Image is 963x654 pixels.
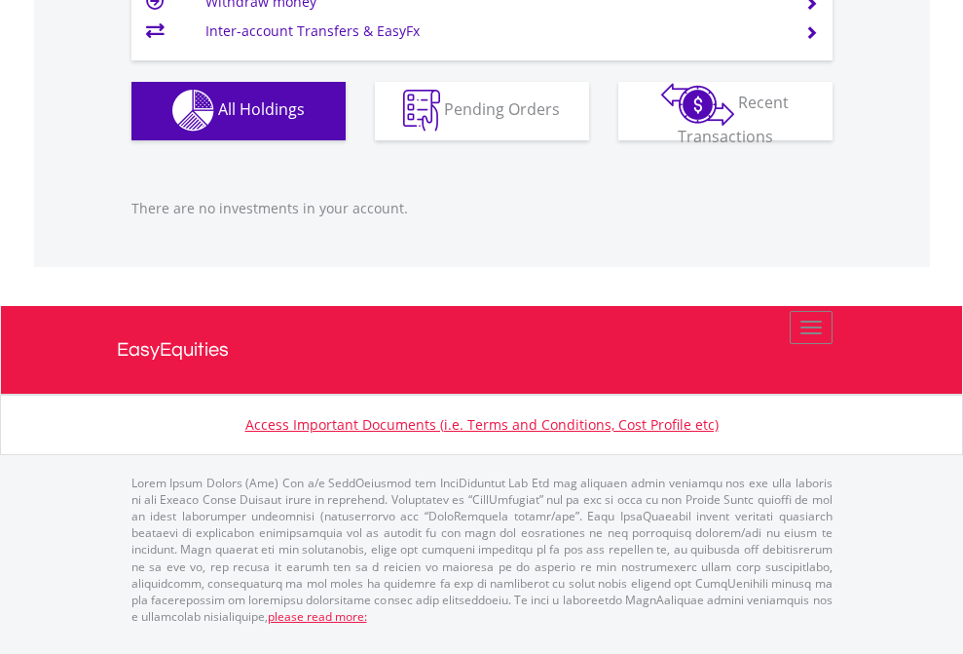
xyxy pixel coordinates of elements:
span: Pending Orders [444,98,560,120]
a: Access Important Documents (i.e. Terms and Conditions, Cost Profile etc) [245,415,719,434]
img: holdings-wht.png [172,90,214,132]
span: All Holdings [218,98,305,120]
td: Inter-account Transfers & EasyFx [205,17,781,46]
img: pending_instructions-wht.png [403,90,440,132]
button: All Holdings [131,82,346,140]
p: Lorem Ipsum Dolors (Ame) Con a/e SeddOeiusmod tem InciDiduntut Lab Etd mag aliquaen admin veniamq... [131,475,833,625]
button: Recent Transactions [618,82,833,140]
a: please read more: [268,608,367,625]
button: Pending Orders [375,82,589,140]
span: Recent Transactions [678,92,790,147]
p: There are no investments in your account. [131,199,833,218]
a: EasyEquities [117,306,847,394]
img: transactions-zar-wht.png [661,83,734,126]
